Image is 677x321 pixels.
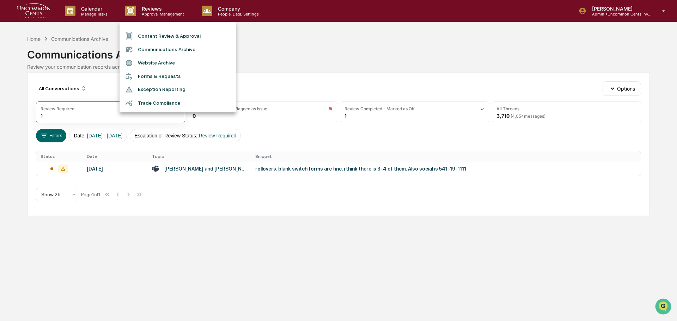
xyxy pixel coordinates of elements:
[24,54,116,61] div: Start new chat
[654,298,673,317] iframe: Open customer support
[120,83,236,96] li: Exception Reporting
[4,86,48,99] a: 🖐️Preclearance
[7,103,13,109] div: 🔎
[70,119,85,125] span: Pylon
[58,89,87,96] span: Attestations
[48,86,90,99] a: 🗄️Attestations
[50,119,85,125] a: Powered byPylon
[120,96,236,110] li: Trade Compliance
[120,29,236,43] li: Content Review & Approval
[7,54,20,67] img: 1746055101610-c473b297-6a78-478c-a979-82029cc54cd1
[7,15,128,26] p: How can we help?
[120,70,236,83] li: Forms & Requests
[14,89,45,96] span: Preclearance
[14,102,44,109] span: Data Lookup
[24,61,89,67] div: We're available if you need us!
[120,56,128,64] button: Start new chat
[120,56,236,70] li: Website Archive
[120,43,236,56] li: Communications Archive
[51,89,57,95] div: 🗄️
[4,99,47,112] a: 🔎Data Lookup
[7,89,13,95] div: 🖐️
